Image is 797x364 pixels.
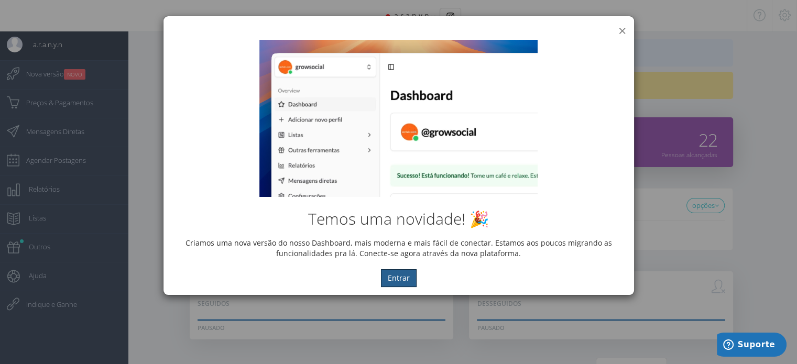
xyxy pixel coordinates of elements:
p: Criamos uma nova versão do nosso Dashboard, mais moderna e mais fácil de conectar. Estamos aos po... [171,238,626,259]
button: Entrar [381,269,417,287]
h2: Temos uma novidade! 🎉 [171,210,626,227]
img: New Dashboard [259,40,537,197]
button: × [618,24,626,38]
iframe: Abre um widget para que você possa encontrar mais informações [717,333,787,359]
